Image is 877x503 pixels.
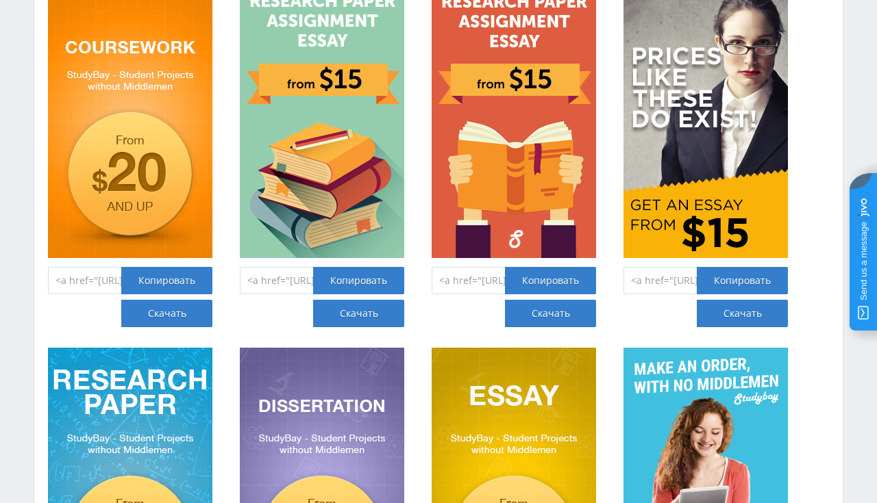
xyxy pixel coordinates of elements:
div: Копировать [121,267,212,294]
a: Скачать [121,300,212,327]
div: Копировать [505,267,596,294]
div: Копировать [313,267,404,294]
div: Копировать [697,267,788,294]
a: Скачать [505,300,596,327]
a: Скачать [313,300,404,327]
a: Скачать [697,300,788,327]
